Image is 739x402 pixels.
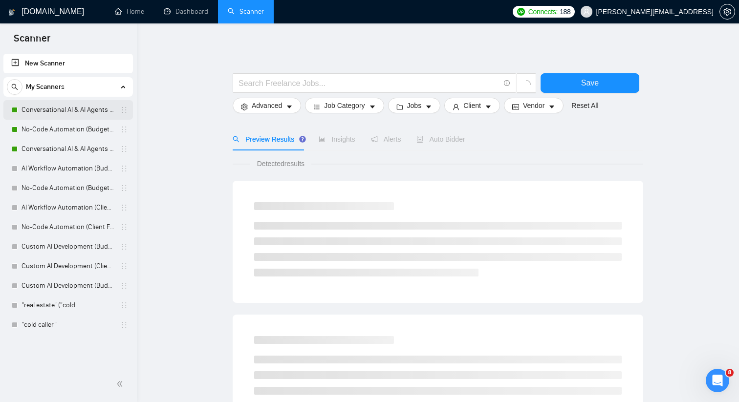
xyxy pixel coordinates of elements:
span: Auto Bidder [416,135,465,143]
div: Tooltip anchor [298,135,307,144]
button: barsJob Categorycaret-down [305,98,384,113]
span: holder [120,204,128,212]
a: searchScanner [228,7,264,16]
span: user [453,103,459,110]
span: holder [120,262,128,270]
span: Jobs [407,100,422,111]
span: Alerts [371,135,401,143]
span: caret-down [548,103,555,110]
span: Save [581,77,599,89]
span: caret-down [425,103,432,110]
a: Conversational AI & AI Agents (Budget Filters) [22,139,114,159]
button: setting [719,4,735,20]
span: holder [120,321,128,329]
a: AI Workflow Automation (Client Filters) [22,198,114,217]
span: My Scanners [26,77,65,97]
img: logo [8,4,15,20]
a: No-Code Automation (Budget Filters W4, Aug) [22,120,114,139]
li: New Scanner [3,54,133,73]
span: Advanced [252,100,282,111]
span: Job Category [324,100,365,111]
button: idcardVendorcaret-down [504,98,564,113]
a: setting [719,8,735,16]
span: caret-down [485,103,492,110]
a: Conversational AI & AI Agents (Client Filters) [22,100,114,120]
span: holder [120,301,128,309]
a: AI Workflow Automation (Budget Filters) [22,159,114,178]
button: search [7,79,22,95]
a: "real estate" ("cold [22,296,114,315]
span: holder [120,145,128,153]
span: holder [120,165,128,172]
span: Detected results [250,158,311,169]
li: My Scanners [3,77,133,335]
span: user [583,8,590,15]
span: bars [313,103,320,110]
span: notification [371,136,378,143]
span: holder [120,184,128,192]
img: upwork-logo.png [517,8,525,16]
a: homeHome [115,7,144,16]
a: Custom AI Development (Budget Filters) [22,276,114,296]
span: holder [120,282,128,290]
span: caret-down [286,103,293,110]
span: setting [241,103,248,110]
a: New Scanner [11,54,125,73]
span: area-chart [319,136,326,143]
span: Insights [319,135,355,143]
span: Connects: [528,6,558,17]
span: folder [396,103,403,110]
span: loading [522,80,531,89]
a: Reset All [571,100,598,111]
span: holder [120,223,128,231]
span: Vendor [523,100,544,111]
span: 188 [560,6,570,17]
iframe: Intercom live chat [706,369,729,392]
span: holder [120,243,128,251]
span: Client [463,100,481,111]
input: Search Freelance Jobs... [239,77,500,89]
span: holder [120,106,128,114]
span: double-left [116,379,126,389]
span: Scanner [6,31,58,52]
a: No-Code Automation (Budget Filters) [22,178,114,198]
span: holder [120,126,128,133]
button: Save [541,73,639,93]
span: robot [416,136,423,143]
span: 8 [726,369,734,377]
button: folderJobscaret-down [388,98,441,113]
span: info-circle [504,80,510,86]
span: caret-down [369,103,376,110]
a: "cold caller" [22,315,114,335]
a: Custom AI Development (Budget Filter) [22,237,114,256]
span: Preview Results [233,135,303,143]
span: search [7,84,22,90]
button: settingAdvancedcaret-down [233,98,301,113]
a: dashboardDashboard [164,7,208,16]
span: search [233,136,239,143]
button: userClientcaret-down [444,98,500,113]
a: Custom AI Development (Client Filters) [22,256,114,276]
span: idcard [512,103,519,110]
a: No-Code Automation (Client Filters) [22,217,114,237]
